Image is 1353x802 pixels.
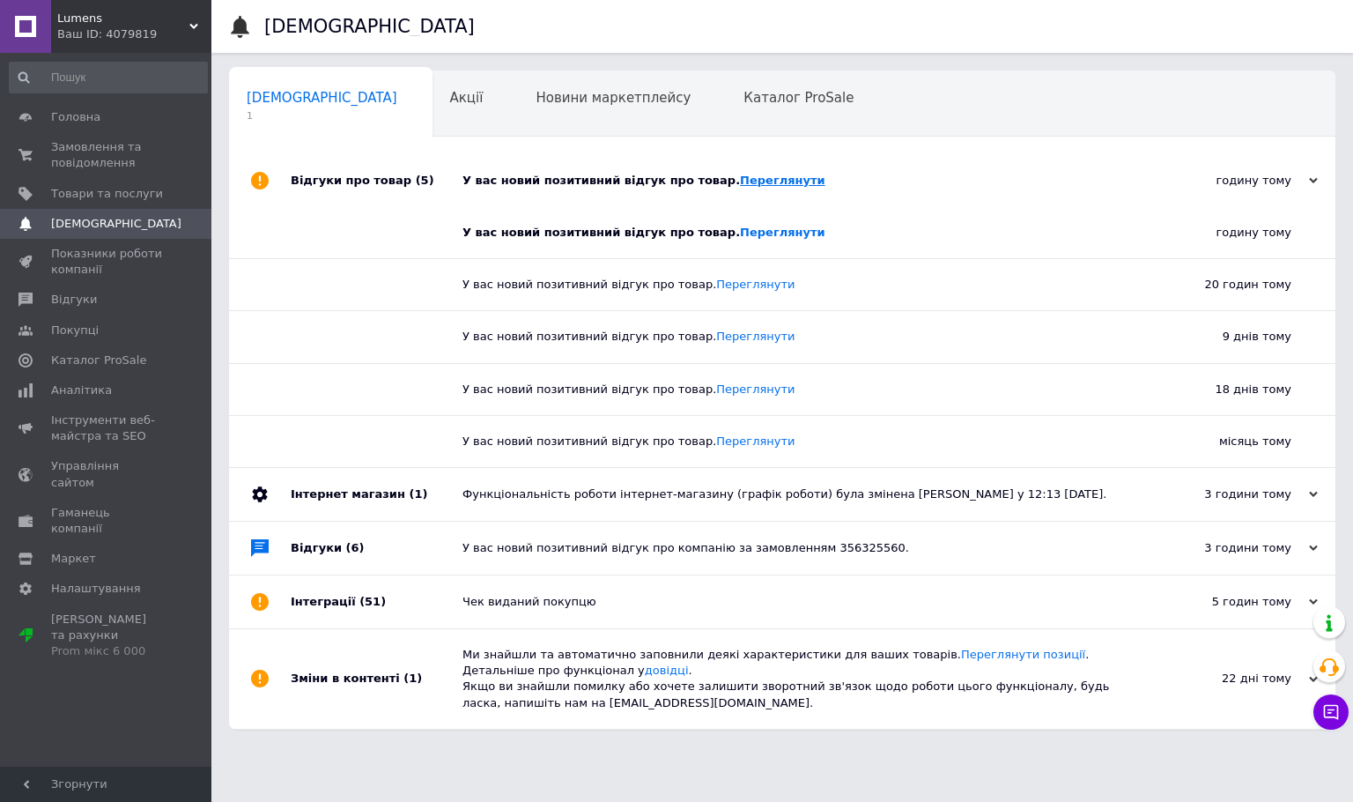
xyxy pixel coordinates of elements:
[264,16,475,37] h1: [DEMOGRAPHIC_DATA]
[51,505,163,537] span: Гаманець компанії
[743,90,854,106] span: Каталог ProSale
[247,109,397,123] span: 1
[536,90,691,106] span: Новини маркетплейсу
[740,174,825,187] a: Переглянути
[462,486,1142,502] div: Функціональність роботи інтернет-магазину (графік роботи) була змінена [PERSON_NAME] у 12:13 [DATE].
[346,541,365,554] span: (6)
[51,643,163,659] div: Prom мікс 6 000
[450,90,484,106] span: Акції
[1115,364,1335,415] div: 18 днів тому
[51,581,141,597] span: Налаштування
[9,62,208,93] input: Пошук
[51,139,163,171] span: Замовлення та повідомлення
[462,647,1142,711] div: Ми знайшли та автоматично заповнили деякі характеристики для ваших товарів. . Детальніше про функ...
[291,629,462,729] div: Зміни в контенті
[716,382,795,396] a: Переглянути
[51,292,97,308] span: Відгуки
[1313,694,1349,730] button: Чат з покупцем
[462,594,1142,610] div: Чек виданий покупцю
[51,109,100,125] span: Головна
[416,174,434,187] span: (5)
[716,434,795,448] a: Переглянути
[291,154,462,207] div: Відгуки про товар
[1142,540,1318,556] div: 3 години тому
[51,186,163,202] span: Товари та послуги
[51,612,163,660] span: [PERSON_NAME] та рахунки
[291,522,462,575] div: Відгуки
[462,540,1142,556] div: У вас новий позитивний відгук про компанію за замовленням 356325560.
[51,412,163,444] span: Інструменти веб-майстра та SEO
[51,353,146,368] span: Каталог ProSale
[1115,259,1335,310] div: 20 годин тому
[716,330,795,343] a: Переглянути
[51,382,112,398] span: Аналітика
[740,226,825,239] a: Переглянути
[51,323,99,338] span: Покупці
[462,173,1142,189] div: У вас новий позитивний відгук про товар.
[1142,486,1318,502] div: 3 години тому
[291,468,462,521] div: Інтернет магазин
[51,551,96,567] span: Маркет
[359,595,386,608] span: (51)
[462,434,1115,449] div: У вас новий позитивний відгук про товар.
[51,216,181,232] span: [DEMOGRAPHIC_DATA]
[645,664,689,677] a: довідці
[961,648,1085,661] a: Переглянути позиції
[409,487,427,501] span: (1)
[1142,173,1318,189] div: годину тому
[462,277,1115,293] div: У вас новий позитивний відгук про товар.
[1115,207,1335,258] div: годину тому
[247,90,397,106] span: [DEMOGRAPHIC_DATA]
[51,246,163,278] span: Показники роботи компанії
[51,458,163,490] span: Управління сайтом
[462,329,1115,345] div: У вас новий позитивний відгук про товар.
[462,382,1115,397] div: У вас новий позитивний відгук про товар.
[1142,671,1318,687] div: 22 дні тому
[1115,311,1335,362] div: 9 днів тому
[57,11,189,26] span: Lumens
[716,278,795,291] a: Переглянути
[1115,416,1335,467] div: місяць тому
[462,225,1115,241] div: У вас новий позитивний відгук про товар.
[403,672,422,685] span: (1)
[1142,594,1318,610] div: 5 годин тому
[57,26,211,42] div: Ваш ID: 4079819
[291,576,462,628] div: Інтеграції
